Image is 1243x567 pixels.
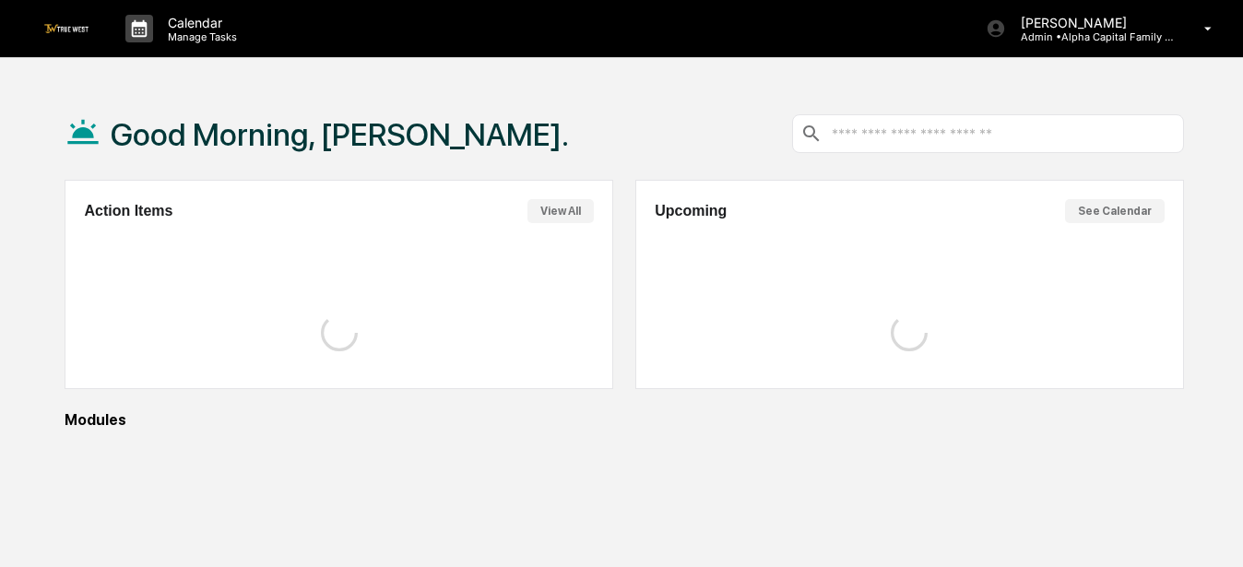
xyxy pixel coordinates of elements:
[84,203,172,219] h2: Action Items
[527,199,594,223] button: View All
[1006,30,1178,43] p: Admin • Alpha Capital Family Office
[44,24,89,32] img: logo
[153,30,246,43] p: Manage Tasks
[111,116,569,153] h1: Good Morning, [PERSON_NAME].
[1006,15,1178,30] p: [PERSON_NAME]
[655,203,727,219] h2: Upcoming
[1065,199,1165,223] button: See Calendar
[153,15,246,30] p: Calendar
[65,411,1183,429] div: Modules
